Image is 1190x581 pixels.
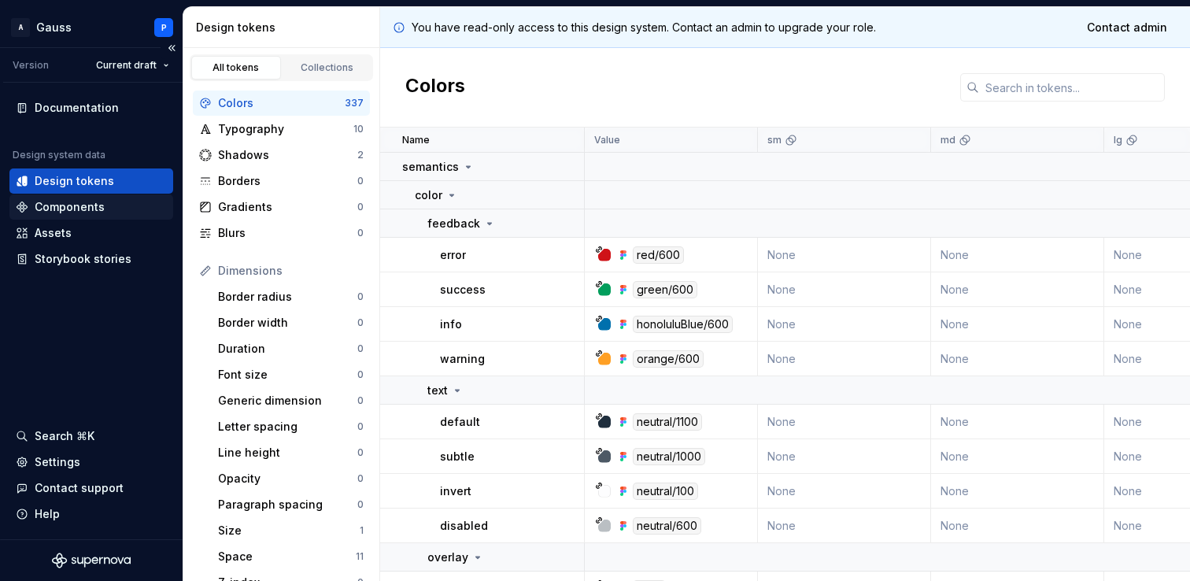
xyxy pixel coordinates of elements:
[594,134,620,146] p: Value
[35,480,124,496] div: Contact support
[357,368,364,381] div: 0
[218,445,357,461] div: Line height
[427,550,468,565] p: overlay
[212,414,370,439] a: Letter spacing0
[440,316,462,332] p: info
[193,194,370,220] a: Gradients0
[218,263,364,279] div: Dimensions
[197,61,275,74] div: All tokens
[193,142,370,168] a: Shadows2
[35,506,60,522] div: Help
[35,100,119,116] div: Documentation
[9,246,173,272] a: Storybook stories
[427,383,448,398] p: text
[212,336,370,361] a: Duration0
[931,238,1104,272] td: None
[218,341,357,357] div: Duration
[212,310,370,335] a: Border width0
[931,509,1104,543] td: None
[758,307,931,342] td: None
[405,73,465,102] h2: Colors
[218,367,357,383] div: Font size
[758,272,931,307] td: None
[35,251,131,267] div: Storybook stories
[931,342,1104,376] td: None
[9,95,173,120] a: Documentation
[440,518,488,534] p: disabled
[161,37,183,59] button: Collapse sidebar
[218,95,345,111] div: Colors
[96,59,157,72] span: Current draft
[212,284,370,309] a: Border radius0
[1114,134,1122,146] p: lg
[440,247,466,263] p: error
[9,476,173,501] button: Contact support
[427,216,480,231] p: feedback
[356,550,364,563] div: 11
[412,20,876,35] p: You have read-only access to this design system. Contact an admin to upgrade your role.
[415,187,442,203] p: color
[357,290,364,303] div: 0
[218,147,357,163] div: Shadows
[212,388,370,413] a: Generic dimension0
[758,509,931,543] td: None
[1087,20,1167,35] span: Contact admin
[357,342,364,355] div: 0
[193,220,370,246] a: Blurs0
[353,123,364,135] div: 10
[9,424,173,449] button: Search ⌘K
[633,483,698,500] div: neutral/100
[193,168,370,194] a: Borders0
[758,238,931,272] td: None
[931,307,1104,342] td: None
[161,21,167,34] div: P
[357,227,364,239] div: 0
[13,149,105,161] div: Design system data
[36,20,72,35] div: Gauss
[633,350,704,368] div: orange/600
[931,405,1104,439] td: None
[218,549,356,564] div: Space
[52,553,131,568] a: Supernova Logo
[35,225,72,241] div: Assets
[212,518,370,543] a: Size1
[931,272,1104,307] td: None
[212,440,370,465] a: Line height0
[35,428,94,444] div: Search ⌘K
[633,246,684,264] div: red/600
[767,134,782,146] p: sm
[35,199,105,215] div: Components
[633,281,697,298] div: green/600
[440,483,471,499] p: invert
[3,10,179,44] button: AGaussP
[11,18,30,37] div: A
[357,175,364,187] div: 0
[633,448,705,465] div: neutral/1000
[9,450,173,475] a: Settings
[1077,13,1177,42] a: Contact admin
[193,91,370,116] a: Colors337
[440,282,486,298] p: success
[357,472,364,485] div: 0
[357,316,364,329] div: 0
[357,498,364,511] div: 0
[218,419,357,435] div: Letter spacing
[357,420,364,433] div: 0
[9,501,173,527] button: Help
[13,59,49,72] div: Version
[218,471,357,487] div: Opacity
[357,394,364,407] div: 0
[758,342,931,376] td: None
[212,362,370,387] a: Font size0
[360,524,364,537] div: 1
[35,173,114,189] div: Design tokens
[758,439,931,474] td: None
[218,315,357,331] div: Border width
[440,351,485,367] p: warning
[345,97,364,109] div: 337
[212,466,370,491] a: Opacity0
[357,201,364,213] div: 0
[357,446,364,459] div: 0
[218,523,360,538] div: Size
[402,134,430,146] p: Name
